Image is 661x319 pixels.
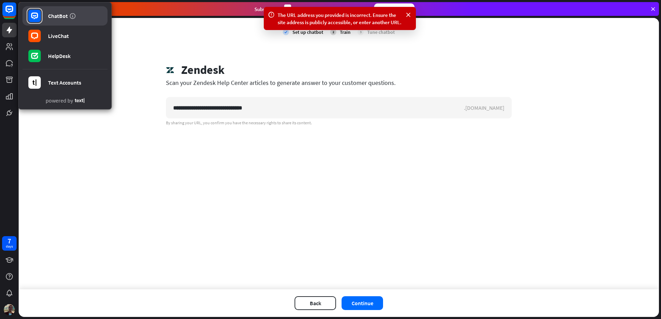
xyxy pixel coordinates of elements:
button: Back [295,296,336,310]
div: 7 [8,238,11,244]
button: Open LiveChat chat widget [6,3,26,23]
div: days [6,244,13,249]
div: By sharing your URL, you confirm you have the necessary rights to share its content. [166,120,512,126]
div: Subscribe in days to get your first month for $1 [254,4,369,14]
div: Subscribe now [374,3,415,14]
div: Train [340,29,351,35]
i: check [283,29,289,35]
a: 7 days [2,236,17,251]
button: Continue [342,296,383,310]
div: Scan your Zendesk Help Center articles to generate answer to your customer questions. [166,79,512,87]
div: 2 [330,29,336,35]
div: The URL address you provided is incorrect. Ensure the site address is publicly accessible, or ent... [278,11,402,26]
div: 3 [357,29,364,35]
div: 3 [284,4,291,14]
div: Zendesk [181,63,225,77]
div: Set up chatbot [292,29,323,35]
div: .[DOMAIN_NAME] [464,104,511,111]
div: Tune chatbot [367,29,395,35]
